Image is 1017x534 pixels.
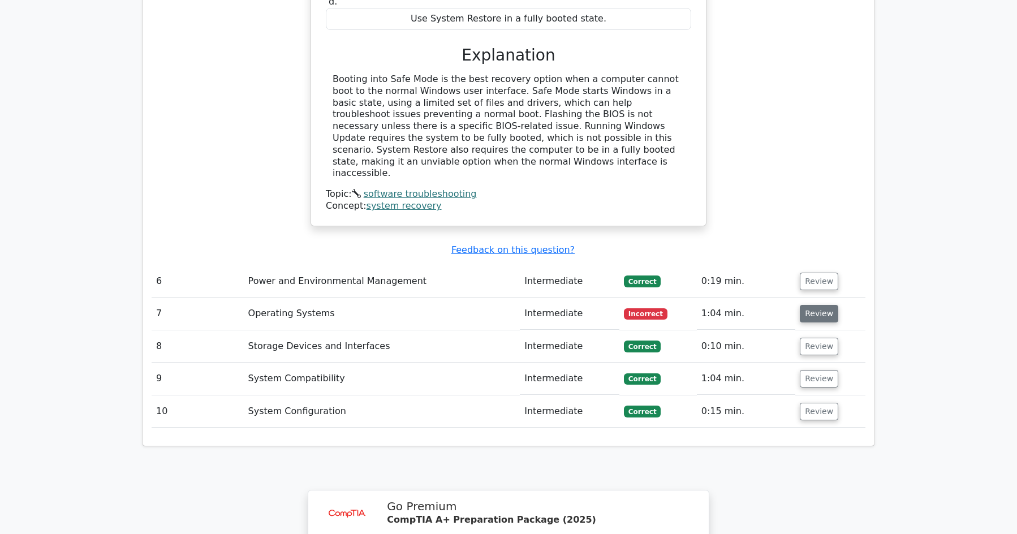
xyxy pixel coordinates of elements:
[624,308,667,320] span: Incorrect
[624,373,661,385] span: Correct
[244,363,520,395] td: System Compatibility
[800,305,838,322] button: Review
[152,330,244,363] td: 8
[152,395,244,428] td: 10
[367,200,442,211] a: system recovery
[520,265,619,298] td: Intermediate
[697,265,795,298] td: 0:19 min.
[520,395,619,428] td: Intermediate
[624,275,661,287] span: Correct
[624,341,661,352] span: Correct
[451,244,575,255] a: Feedback on this question?
[520,298,619,330] td: Intermediate
[697,298,795,330] td: 1:04 min.
[244,298,520,330] td: Operating Systems
[333,74,684,179] div: Booting into Safe Mode is the best recovery option when a computer cannot boot to the normal Wind...
[244,395,520,428] td: System Configuration
[333,46,684,65] h3: Explanation
[800,273,838,290] button: Review
[364,188,477,199] a: software troubleshooting
[697,395,795,428] td: 0:15 min.
[697,330,795,363] td: 0:10 min.
[244,265,520,298] td: Power and Environmental Management
[800,370,838,387] button: Review
[624,406,661,417] span: Correct
[520,363,619,395] td: Intermediate
[152,363,244,395] td: 9
[520,330,619,363] td: Intermediate
[800,403,838,420] button: Review
[326,8,691,30] div: Use System Restore in a fully booted state.
[697,363,795,395] td: 1:04 min.
[800,338,838,355] button: Review
[326,188,691,200] div: Topic:
[152,298,244,330] td: 7
[152,265,244,298] td: 6
[244,330,520,363] td: Storage Devices and Interfaces
[326,200,691,212] div: Concept:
